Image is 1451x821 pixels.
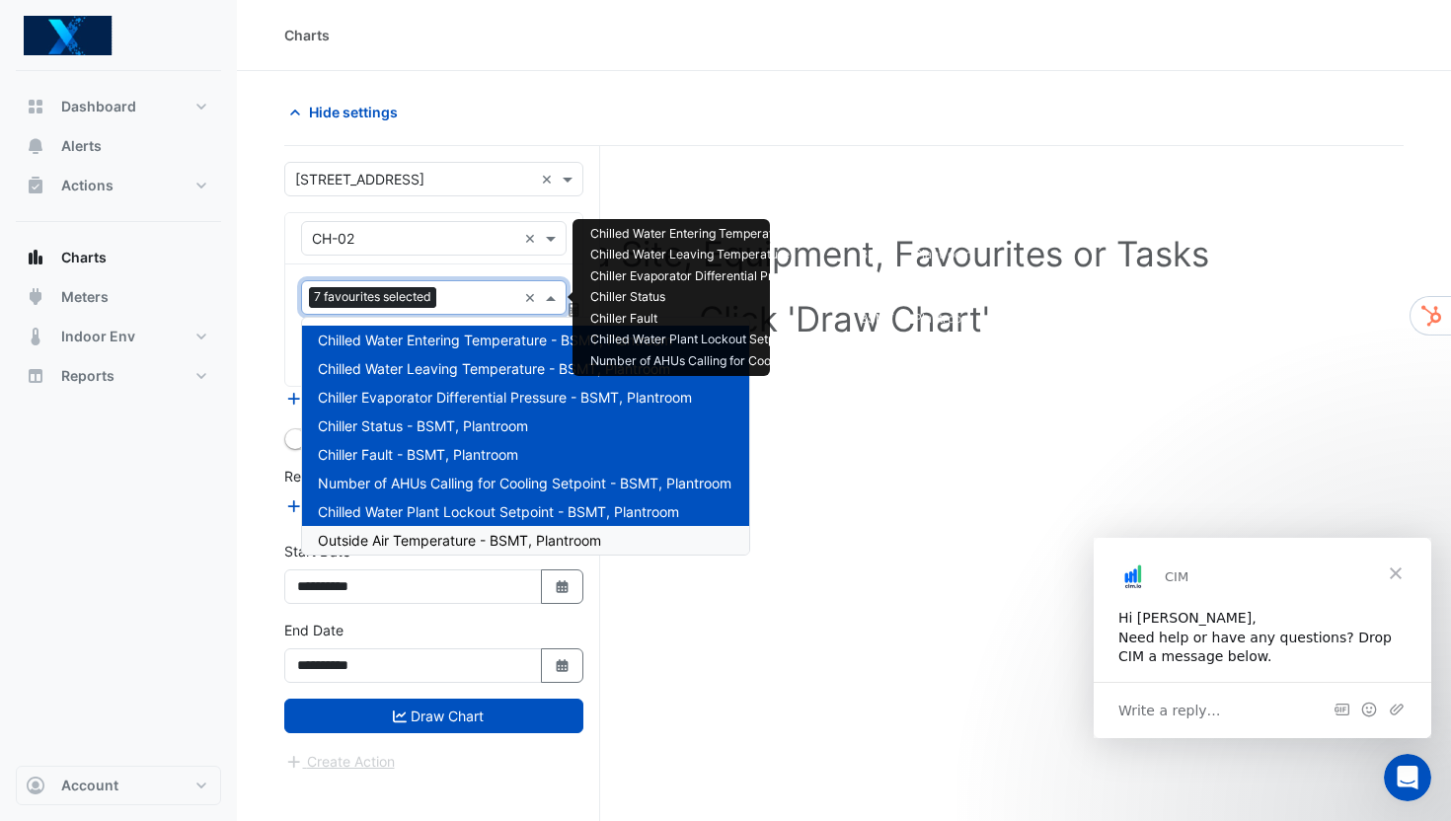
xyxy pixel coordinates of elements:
[16,87,221,126] button: Dashboard
[318,532,601,549] span: Outside Air Temperature - BSMT, Plantroom
[904,265,982,287] td: Plantroom
[26,248,45,267] app-icon: Charts
[61,176,114,195] span: Actions
[541,169,558,189] span: Clear
[284,699,583,733] button: Draw Chart
[309,102,398,122] span: Hide settings
[904,330,982,351] td: Plantroom
[26,287,45,307] app-icon: Meters
[284,620,344,640] label: End Date
[302,318,749,555] div: Options List
[850,350,904,372] td: BSMT
[284,466,388,486] label: Reference Lines
[580,350,850,372] td: Number of AHUs Calling for Cooling Setpoint
[580,287,850,309] td: Chiller Status
[16,166,221,205] button: Actions
[1384,754,1431,801] iframe: Intercom live chat
[318,503,679,520] span: Chilled Water Plant Lockout Setpoint - BSMT, Plantroom
[318,417,528,434] span: Chiller Status - BSMT, Plantroom
[61,97,136,116] span: Dashboard
[318,475,731,491] span: Number of AHUs Calling for Cooling Setpoint - BSMT, Plantroom
[904,308,982,330] td: Plantroom
[284,95,411,129] button: Hide settings
[26,97,45,116] app-icon: Dashboard
[580,245,850,266] td: Chilled Water Leaving Temperature
[524,287,541,308] span: Clear
[904,287,982,309] td: Plantroom
[26,327,45,346] app-icon: Indoor Env
[850,287,904,309] td: BSMT
[1094,538,1431,738] iframe: Intercom live chat message
[284,541,350,561] label: Start Date
[26,176,45,195] app-icon: Actions
[850,223,904,245] td: BSMT
[26,366,45,386] app-icon: Reports
[850,330,904,351] td: BSMT
[850,245,904,266] td: BSMT
[16,126,221,166] button: Alerts
[284,751,396,768] app-escalated-ticket-create-button: Please draw the charts first
[16,317,221,356] button: Indoor Env
[580,223,850,245] td: Chilled Water Entering Temperature
[284,388,404,410] button: Add Equipment
[580,265,850,287] td: Chiller Evaporator Differential Pressure
[904,223,982,245] td: Plantroom
[61,776,118,795] span: Account
[16,238,221,277] button: Charts
[26,136,45,156] app-icon: Alerts
[318,389,692,406] span: Chiller Evaporator Differential Pressure - BSMT, Plantroom
[904,245,982,266] td: Plantroom
[524,228,541,249] span: Clear
[61,136,102,156] span: Alerts
[580,308,850,330] td: Chiller Fault
[61,366,115,386] span: Reports
[904,350,982,372] td: Plantroom
[61,248,107,267] span: Charts
[16,356,221,396] button: Reports
[24,16,113,55] img: Company Logo
[16,277,221,317] button: Meters
[580,330,850,351] td: Chilled Water Plant Lockout Setpoint
[284,25,330,45] div: Charts
[318,446,518,463] span: Chiller Fault - BSMT, Plantroom
[16,766,221,805] button: Account
[309,287,436,307] span: 7 favourites selected
[850,308,904,330] td: BSMT
[554,657,572,674] fa-icon: Select Date
[554,578,572,595] fa-icon: Select Date
[284,494,431,517] button: Add Reference Line
[318,360,670,377] span: Chilled Water Leaving Temperature - BSMT, Plantroom
[61,327,135,346] span: Indoor Env
[850,265,904,287] td: BSMT
[318,332,672,348] span: Chilled Water Entering Temperature - BSMT, Plantroom
[61,287,109,307] span: Meters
